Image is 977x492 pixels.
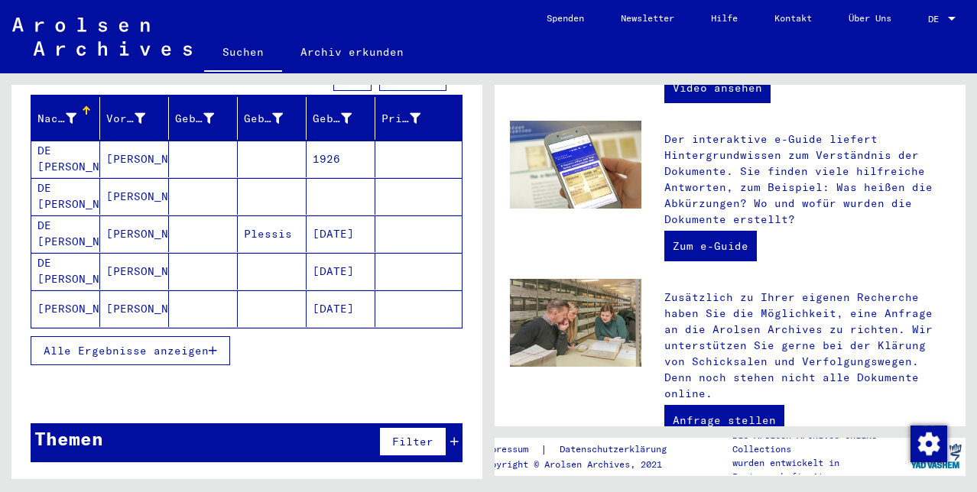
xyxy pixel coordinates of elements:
mat-cell: [DATE] [307,215,375,252]
mat-header-cell: Geburtsname [169,97,238,140]
p: Copyright © Arolsen Archives, 2021 [480,458,685,471]
mat-cell: [PERSON_NAME] [100,253,169,290]
mat-cell: [DATE] [307,253,375,290]
p: wurden entwickelt in Partnerschaft mit [732,456,907,484]
mat-cell: [PERSON_NAME] [100,290,169,327]
mat-header-cell: Nachname [31,97,100,140]
div: Prisoner # [381,111,420,127]
button: Alle Ergebnisse anzeigen [31,336,230,365]
div: Vorname [106,106,168,131]
a: Video ansehen [664,73,771,103]
div: Geburtsname [175,106,237,131]
div: Prisoner # [381,106,443,131]
a: Datenschutzerklärung [547,442,685,458]
mat-cell: [PERSON_NAME] [100,178,169,215]
button: Filter [379,427,446,456]
mat-cell: DE [PERSON_NAME] [31,253,100,290]
div: Geburt‏ [244,106,306,131]
mat-cell: 1926 [307,141,375,177]
mat-cell: [PERSON_NAME] [100,141,169,177]
a: Anfrage stellen [664,405,784,435]
p: Der interaktive e-Guide liefert Hintergrundwissen zum Verständnis der Dokumente. Sie finden viele... [664,131,950,228]
div: Geburtsname [175,111,214,127]
img: yv_logo.png [907,437,965,475]
mat-header-cell: Vorname [100,97,169,140]
img: inquiries.jpg [510,279,641,367]
mat-cell: [PERSON_NAME] [31,290,100,327]
a: Impressum [480,442,540,458]
a: Zum e-Guide [664,231,757,261]
div: Nachname [37,111,76,127]
mat-cell: [DATE] [307,290,375,327]
mat-cell: Plessis [238,215,307,252]
div: Nachname [37,106,99,131]
mat-header-cell: Prisoner # [375,97,462,140]
div: Themen [34,425,103,452]
span: Alle Ergebnisse anzeigen [44,344,209,358]
mat-header-cell: Geburt‏ [238,97,307,140]
mat-cell: DE [PERSON_NAME] [31,178,100,215]
mat-header-cell: Geburtsdatum [307,97,375,140]
div: Geburtsdatum [313,106,375,131]
mat-cell: DE [PERSON_NAME] [31,215,100,252]
p: Zusätzlich zu Ihrer eigenen Recherche haben Sie die Möglichkeit, eine Anfrage an die Arolsen Arch... [664,290,950,402]
div: Vorname [106,111,145,127]
mat-cell: DE [PERSON_NAME] [31,141,100,177]
p: Die Arolsen Archives Online-Collections [732,429,907,456]
a: Suchen [204,34,282,73]
span: Filter [392,435,433,448]
div: | [480,442,685,458]
div: Geburt‏ [244,111,283,127]
img: Zustimmung ändern [910,426,947,462]
a: Archiv erkunden [282,34,422,70]
span: DE [928,14,945,24]
img: eguide.jpg [510,121,641,209]
div: Geburtsdatum [313,111,352,127]
img: Arolsen_neg.svg [12,18,192,56]
mat-cell: [PERSON_NAME] [100,215,169,252]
